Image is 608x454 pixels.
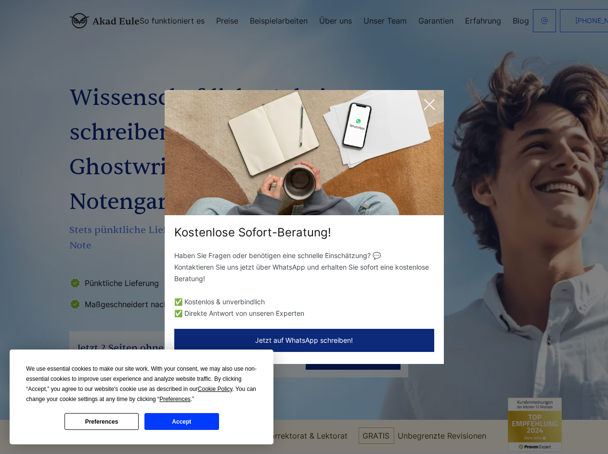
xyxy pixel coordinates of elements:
[174,308,434,319] li: ✅ Direkte Antwort von unseren Experten
[165,225,444,240] div: Kostenlose Sofort-Beratung!
[65,413,139,430] button: Preferences
[174,329,434,352] button: Jetzt auf WhatsApp schreiben!
[319,17,352,25] a: Über uns
[10,350,273,444] div: Cookie Consent Prompt
[165,90,444,215] img: exit
[198,386,233,392] span: Cookie Policy
[26,364,257,404] div: We use essential cookies to make our site work. With your consent, we may also use non-essential ...
[174,250,434,285] p: Haben Sie Fragen oder benötigen eine schnelle Einschätzung? 💬 Kontaktieren Sie uns jetzt über Wha...
[144,413,219,430] button: Accept
[159,396,191,402] span: Preferences
[418,17,453,25] a: Garantien
[140,17,205,25] a: So funktioniert es
[216,17,238,25] a: Preise
[541,17,548,25] img: email
[250,17,308,25] a: Beispielarbeiten
[69,13,140,28] img: logo
[513,17,529,25] a: Blog
[465,17,501,25] a: Erfahrung
[363,17,407,25] a: Unser Team
[174,296,434,308] li: ✅ Kostenlos & unverbindlich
